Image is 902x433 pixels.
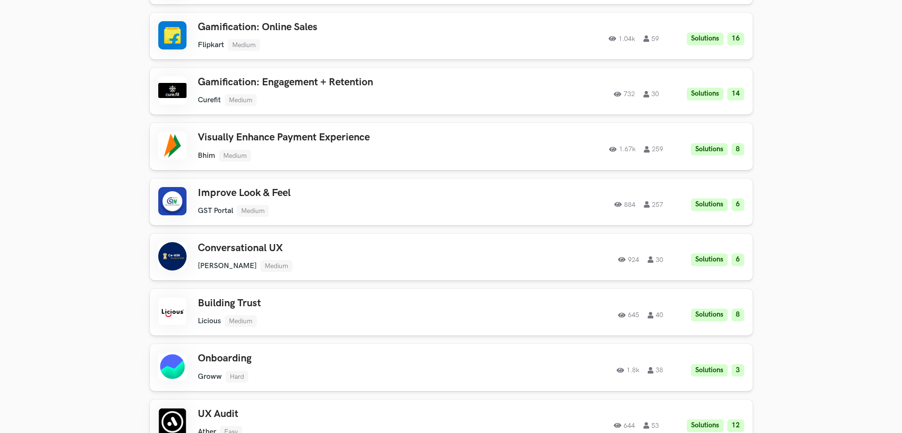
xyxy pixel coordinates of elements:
[644,146,663,153] span: 259
[198,408,465,420] h3: UX Audit
[225,94,257,106] li: Medium
[648,367,663,374] span: 38
[198,187,465,199] h3: Improve Look & Feel
[687,419,723,432] li: Solutions
[643,422,659,429] span: 53
[198,297,465,310] h3: Building Trust
[691,198,728,211] li: Solutions
[648,312,663,319] span: 40
[648,256,663,263] span: 30
[614,422,635,429] span: 644
[198,21,465,33] h3: Gamification: Online Sales
[198,151,215,160] li: Bhim
[614,91,635,98] span: 732
[198,96,221,105] li: Curefit
[150,179,753,225] a: Improve Look & FeelGST PortalMedium884257Solutions6
[150,123,753,170] a: Visually Enhance Payment ExperienceBhimMedium1.67k259Solutions8
[731,309,744,321] li: 8
[228,39,260,51] li: Medium
[687,88,723,100] li: Solutions
[727,88,744,100] li: 14
[644,201,663,208] span: 257
[691,253,728,266] li: Solutions
[219,150,251,162] li: Medium
[609,35,635,42] span: 1.04k
[150,13,753,59] a: Gamification: Online SalesFlipkartMedium1.04k59Solutions16
[198,352,465,365] h3: Onboarding
[617,367,639,374] span: 1.8k
[198,372,222,381] li: Groww
[225,315,257,327] li: Medium
[731,364,744,377] li: 3
[198,76,465,89] h3: Gamification: Engagement + Retention
[618,312,639,319] span: 645
[150,289,753,335] a: Building TrustLiciousMedium64540Solutions8
[731,253,744,266] li: 6
[198,261,257,270] li: [PERSON_NAME]
[198,131,465,144] h3: Visually Enhance Payment Experience
[150,344,753,391] a: OnboardingGrowwHard1.8k38Solutions3
[609,146,635,153] span: 1.67k
[687,33,723,45] li: Solutions
[691,143,728,156] li: Solutions
[198,242,465,254] h3: Conversational UX
[643,91,659,98] span: 30
[691,364,728,377] li: Solutions
[643,35,659,42] span: 59
[198,41,224,49] li: Flipkart
[618,256,639,263] span: 924
[731,198,744,211] li: 6
[198,206,233,215] li: GST Portal
[237,205,269,217] li: Medium
[198,317,221,326] li: Licious
[226,371,248,383] li: Hard
[150,234,753,280] a: Conversational UX[PERSON_NAME]Medium92430Solutions6
[691,309,728,321] li: Solutions
[150,68,753,114] a: Gamification: Engagement + RetentionCurefitMedium73230Solutions14
[731,143,744,156] li: 8
[727,419,744,432] li: 12
[614,201,635,208] span: 884
[727,33,744,45] li: 16
[260,260,293,272] li: Medium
